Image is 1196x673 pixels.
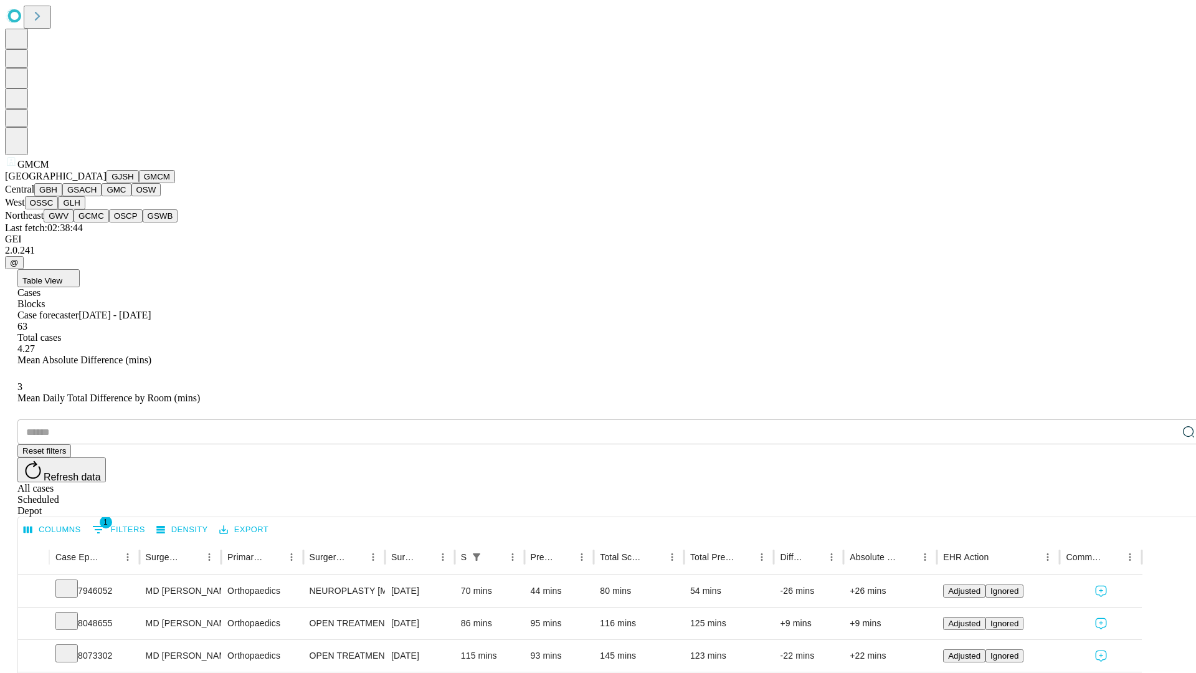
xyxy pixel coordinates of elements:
span: Northeast [5,210,44,221]
button: Menu [663,548,681,566]
div: GEI [5,234,1191,245]
button: GCMC [74,209,109,222]
div: 95 mins [531,608,588,639]
span: [GEOGRAPHIC_DATA] [5,171,107,181]
button: Menu [119,548,136,566]
div: +9 mins [780,608,837,639]
button: Menu [1121,548,1139,566]
button: Adjusted [943,617,985,630]
span: Total cases [17,332,61,343]
button: Sort [265,548,283,566]
div: 8073302 [55,640,133,672]
button: Table View [17,269,80,287]
div: -26 mins [780,575,837,607]
span: Mean Daily Total Difference by Room (mins) [17,393,200,403]
div: 70 mins [461,575,518,607]
button: Sort [805,548,823,566]
span: [DATE] - [DATE] [78,310,151,320]
span: Table View [22,276,62,285]
div: 7946052 [55,575,133,607]
div: MD [PERSON_NAME] C [PERSON_NAME] [146,608,215,639]
button: Menu [504,548,521,566]
button: Reset filters [17,444,71,457]
span: 63 [17,321,27,332]
button: Menu [916,548,934,566]
span: Adjusted [948,651,980,661]
div: [DATE] [391,608,448,639]
div: 115 mins [461,640,518,672]
button: Refresh data [17,457,106,482]
span: Case forecaster [17,310,78,320]
button: GSACH [62,183,102,196]
div: Primary Service [227,552,263,562]
button: Adjusted [943,649,985,662]
div: 2.0.241 [5,245,1191,256]
div: 54 mins [690,575,768,607]
div: 116 mins [600,608,678,639]
div: 93 mins [531,640,588,672]
button: Sort [646,548,663,566]
div: 145 mins [600,640,678,672]
button: Menu [434,548,452,566]
button: Menu [1039,548,1056,566]
div: [DATE] [391,575,448,607]
div: Surgeon Name [146,552,182,562]
span: Adjusted [948,586,980,596]
button: OSCP [109,209,143,222]
button: GJSH [107,170,139,183]
span: @ [10,258,19,267]
div: Total Predicted Duration [690,552,735,562]
button: Ignored [985,649,1023,662]
div: Orthopaedics [227,575,297,607]
div: Predicted In Room Duration [531,552,555,562]
div: OPEN TREATMENT DISTAL RADIAL INTRA-ARTICULAR FRACTURE OR EPIPHYSEAL SEPARATION [MEDICAL_DATA] 3 0... [310,640,379,672]
span: Ignored [990,619,1018,628]
span: Ignored [990,586,1018,596]
div: Surgery Date [391,552,415,562]
button: Export [216,520,272,540]
div: Orthopaedics [227,640,297,672]
span: Reset filters [22,446,66,456]
button: Select columns [21,520,84,540]
div: 1 active filter [468,548,485,566]
button: OSW [131,183,161,196]
span: 1 [100,516,112,528]
div: Comments [1066,552,1102,562]
button: Menu [201,548,218,566]
button: @ [5,256,24,269]
button: Sort [417,548,434,566]
div: 86 mins [461,608,518,639]
div: MD [PERSON_NAME] C [PERSON_NAME] [146,640,215,672]
button: Adjusted [943,585,985,598]
button: GMC [102,183,131,196]
div: +9 mins [850,608,931,639]
button: GMCM [139,170,175,183]
div: 123 mins [690,640,768,672]
div: Surgery Name [310,552,346,562]
div: 80 mins [600,575,678,607]
div: 44 mins [531,575,588,607]
button: Menu [283,548,300,566]
span: GMCM [17,159,49,169]
button: Sort [899,548,916,566]
button: Expand [24,646,43,667]
button: Menu [364,548,382,566]
span: Central [5,184,34,194]
div: Orthopaedics [227,608,297,639]
div: +22 mins [850,640,931,672]
div: NEUROPLASTY [MEDICAL_DATA] AT [GEOGRAPHIC_DATA] [310,575,379,607]
button: Sort [347,548,364,566]
button: Show filters [468,548,485,566]
span: 4.27 [17,343,35,354]
button: Expand [24,613,43,635]
button: Ignored [985,617,1023,630]
div: 125 mins [690,608,768,639]
button: Density [153,520,211,540]
div: [DATE] [391,640,448,672]
button: GLH [58,196,85,209]
span: Adjusted [948,619,980,628]
button: Sort [736,548,753,566]
button: Menu [573,548,591,566]
button: GWV [44,209,74,222]
button: Ignored [985,585,1023,598]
